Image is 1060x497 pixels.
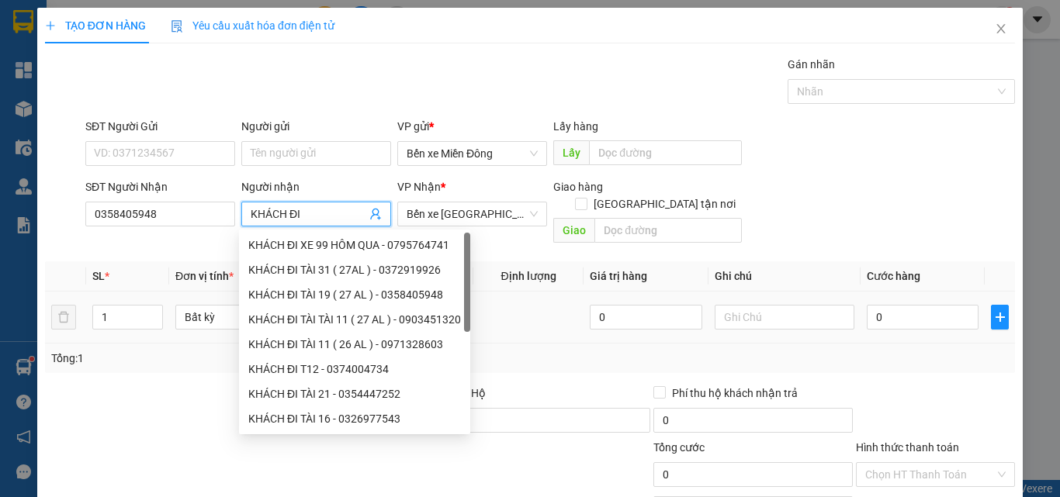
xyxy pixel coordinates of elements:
[553,181,603,193] span: Giao hàng
[51,350,410,367] div: Tổng: 1
[553,120,598,133] span: Lấy hàng
[590,270,647,282] span: Giá trị hàng
[992,311,1008,323] span: plus
[175,270,234,282] span: Đơn vị tính
[666,385,804,402] span: Phí thu hộ khách nhận trả
[407,142,538,165] span: Bến xe Miền Đông
[239,406,470,431] div: KHÁCH ĐI TÀI 16 - 0326977543
[248,311,461,328] div: KHÁCH ĐI TÀI TÀI 11 ( 27 AL ) - 0903451320
[45,20,56,31] span: plus
[856,441,959,454] label: Hình thức thanh toán
[185,305,306,329] span: Bất kỳ
[995,22,1007,35] span: close
[248,236,461,254] div: KHÁCH ĐI XE 99 HÔM QUA - 0795764741
[85,118,235,135] div: SĐT Người Gửi
[397,181,441,193] span: VP Nhận
[241,118,391,135] div: Người gửi
[788,58,835,71] label: Gán nhãn
[8,84,107,118] li: VP Bến xe Miền Đông
[708,261,861,292] th: Ghi chú
[589,140,742,165] input: Dọc đường
[501,270,556,282] span: Định lượng
[991,305,1009,330] button: plus
[248,261,461,278] div: KHÁCH ĐI TÀI 31 ( 27AL ) - 0372919926
[553,218,594,243] span: Giao
[51,305,76,330] button: delete
[553,140,589,165] span: Lấy
[239,233,470,257] div: KHÁCH ĐI XE 99 HÔM QUA - 0795764741
[867,270,920,282] span: Cước hàng
[239,357,470,381] div: KHÁCH ĐI T12 - 0374004734
[239,282,470,307] div: KHÁCH ĐI TÀI 19 ( 27 AL ) - 0358405948
[45,19,146,32] span: TẠO ĐƠN HÀNG
[594,218,742,243] input: Dọc đường
[248,361,461,378] div: KHÁCH ĐI T12 - 0374004734
[239,257,470,282] div: KHÁCH ĐI TÀI 31 ( 27AL ) - 0372919926
[239,381,470,406] div: KHÁCH ĐI TÀI 21 - 0354447252
[979,8,1023,51] button: Close
[397,118,547,135] div: VP gửi
[107,84,206,135] li: VP Bến xe [GEOGRAPHIC_DATA]
[587,195,742,212] span: [GEOGRAPHIC_DATA] tận nơi
[590,305,701,330] input: 0
[8,8,225,66] li: Rạng Đông Buslines
[248,385,461,402] div: KHÁCH ĐI TÀI 21 - 0354447252
[92,270,105,282] span: SL
[239,307,470,332] div: KHÁCH ĐI TÀI TÀI 11 ( 27 AL ) - 0903451320
[369,208,382,220] span: user-add
[248,336,461,353] div: KHÁCH ĐI TÀI 11 ( 26 AL ) - 0971328603
[653,441,705,454] span: Tổng cước
[239,332,470,357] div: KHÁCH ĐI TÀI 11 ( 26 AL ) - 0971328603
[715,305,854,330] input: Ghi Chú
[171,20,183,33] img: icon
[171,19,334,32] span: Yêu cầu xuất hóa đơn điện tử
[248,286,461,303] div: KHÁCH ĐI TÀI 19 ( 27 AL ) - 0358405948
[407,202,538,226] span: Bến xe Quảng Ngãi
[241,178,391,195] div: Người nhận
[85,178,235,195] div: SĐT Người Nhận
[248,410,461,427] div: KHÁCH ĐI TÀI 16 - 0326977543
